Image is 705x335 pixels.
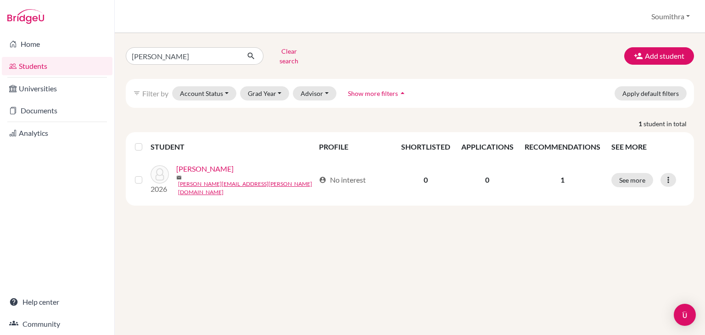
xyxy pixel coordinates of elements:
[396,158,456,202] td: 0
[340,86,415,100] button: Show more filtersarrow_drop_up
[519,136,606,158] th: RECOMMENDATIONS
[647,8,694,25] button: Soumithra
[348,89,398,97] span: Show more filters
[133,89,140,97] i: filter_list
[142,89,168,98] span: Filter by
[456,136,519,158] th: APPLICATIONS
[2,124,112,142] a: Analytics
[396,136,456,158] th: SHORTLISTED
[176,163,234,174] a: [PERSON_NAME]
[151,184,169,195] p: 2026
[2,57,112,75] a: Students
[2,293,112,311] a: Help center
[2,315,112,333] a: Community
[2,101,112,120] a: Documents
[151,136,313,158] th: STUDENT
[313,136,395,158] th: PROFILE
[525,174,600,185] p: 1
[398,89,407,98] i: arrow_drop_up
[2,79,112,98] a: Universities
[293,86,336,100] button: Advisor
[643,119,694,128] span: student in total
[240,86,290,100] button: Grad Year
[638,119,643,128] strong: 1
[456,158,519,202] td: 0
[611,173,653,187] button: See more
[7,9,44,24] img: Bridge-U
[624,47,694,65] button: Add student
[151,165,169,184] img: Joseph, Nadia
[319,174,366,185] div: No interest
[263,44,314,68] button: Clear search
[319,176,326,184] span: account_circle
[2,35,112,53] a: Home
[172,86,236,100] button: Account Status
[606,136,690,158] th: SEE MORE
[126,47,240,65] input: Find student by name...
[615,86,687,100] button: Apply default filters
[178,180,315,196] a: [PERSON_NAME][EMAIL_ADDRESS][PERSON_NAME][DOMAIN_NAME]
[176,175,182,180] span: mail
[674,304,696,326] div: Open Intercom Messenger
